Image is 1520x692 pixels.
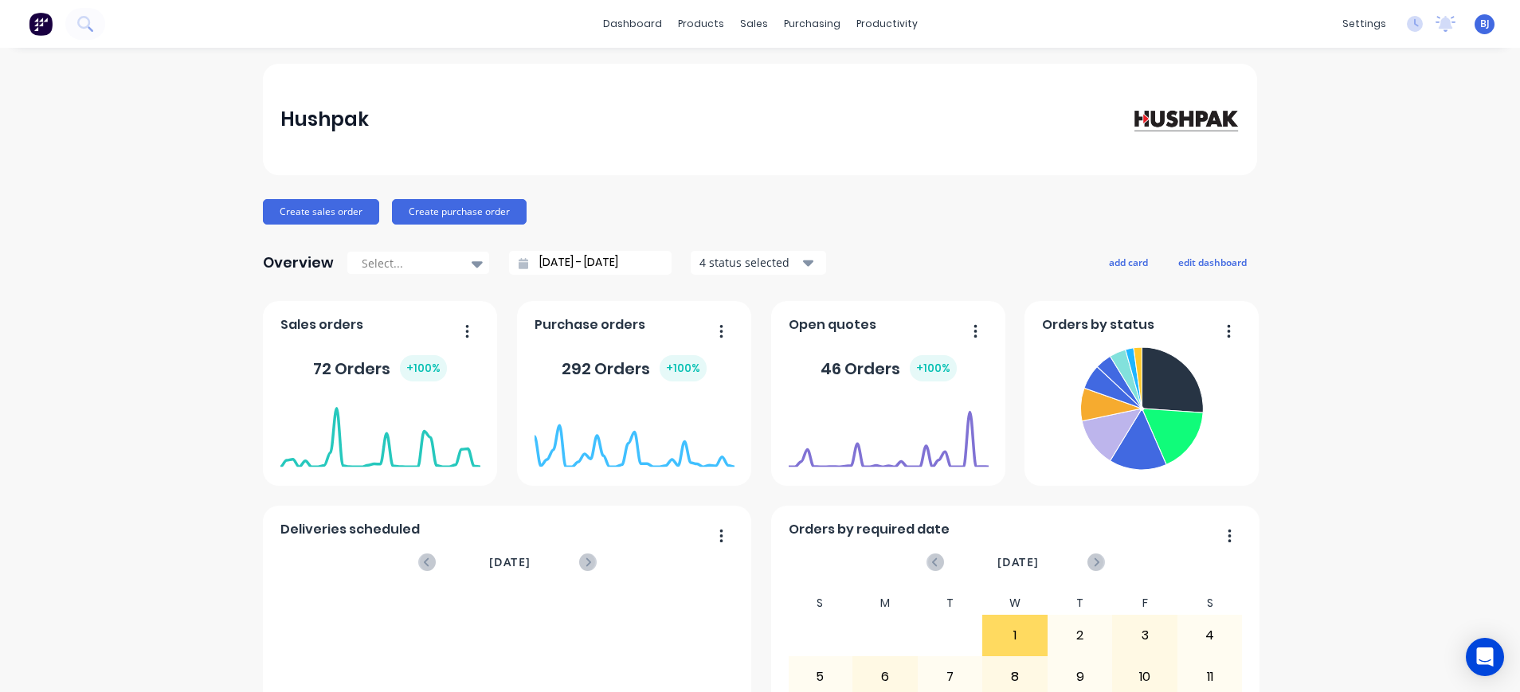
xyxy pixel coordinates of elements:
img: Factory [29,12,53,36]
button: Create purchase order [392,199,527,225]
div: T [1048,592,1113,615]
div: T [918,592,983,615]
span: BJ [1480,17,1490,31]
div: purchasing [776,12,848,36]
span: Purchase orders [535,315,645,334]
div: S [1177,592,1243,615]
button: 4 status selected [691,251,826,275]
span: Open quotes [789,315,876,334]
div: F [1112,592,1177,615]
div: 4 [1178,616,1242,655]
div: productivity [848,12,926,36]
div: Open Intercom Messenger [1466,638,1504,676]
button: add card [1099,252,1158,272]
div: 3 [1113,616,1177,655]
span: [DATE] [489,553,531,571]
div: 46 Orders [821,355,957,381]
div: Overview [263,247,334,279]
span: Sales orders [280,315,363,334]
div: Hushpak [280,104,369,135]
button: edit dashboard [1168,252,1257,272]
div: products [670,12,732,36]
span: Deliveries scheduled [280,520,420,539]
div: sales [732,12,776,36]
div: 4 status selected [699,254,800,271]
div: M [852,592,918,615]
div: settings [1334,12,1394,36]
div: W [982,592,1048,615]
div: S [788,592,853,615]
span: Orders by status [1042,315,1154,334]
div: 292 Orders [562,355,707,381]
div: + 100 % [910,355,957,381]
div: 1 [983,616,1047,655]
div: 2 [1048,616,1112,655]
img: Hushpak [1128,105,1240,133]
button: Create sales order [263,199,379,225]
div: + 100 % [400,355,447,381]
a: dashboard [595,12,670,36]
span: [DATE] [997,553,1039,571]
div: + 100 % [660,355,707,381]
div: 72 Orders [313,355,447,381]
